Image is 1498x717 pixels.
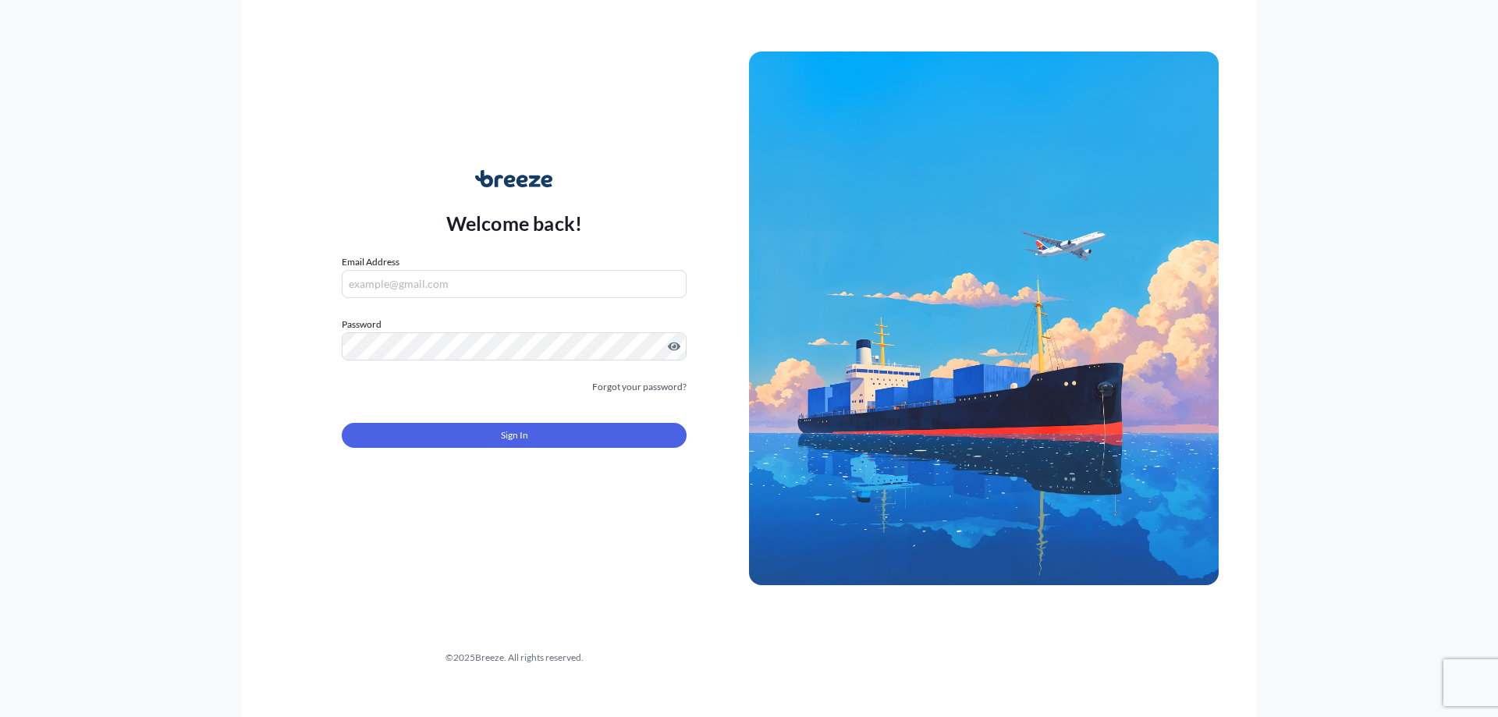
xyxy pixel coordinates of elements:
[342,270,687,298] input: example@gmail.com
[592,379,687,395] a: Forgot your password?
[749,51,1219,585] img: Ship illustration
[446,211,583,236] p: Welcome back!
[668,340,680,353] button: Show password
[279,650,749,666] div: © 2025 Breeze. All rights reserved.
[501,428,528,443] span: Sign In
[342,317,687,332] label: Password
[342,254,399,270] label: Email Address
[342,423,687,448] button: Sign In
